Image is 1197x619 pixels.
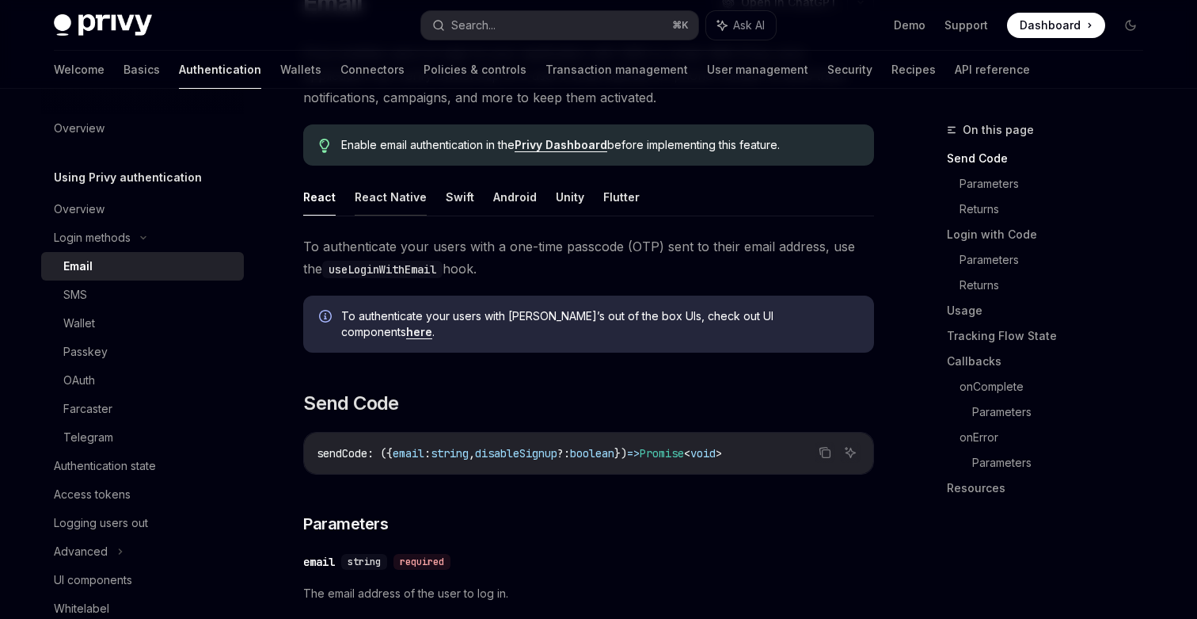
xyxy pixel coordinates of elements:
[317,446,367,460] span: sendCode
[690,446,716,460] span: void
[955,51,1030,89] a: API reference
[475,446,557,460] span: disableSignup
[123,51,160,89] a: Basics
[303,513,388,535] span: Parameters
[557,446,570,460] span: ?:
[319,139,330,153] svg: Tip
[340,51,405,89] a: Connectors
[947,349,1156,374] a: Callbacks
[1007,13,1105,38] a: Dashboard
[451,16,496,35] div: Search...
[603,178,640,216] button: Flutter
[959,374,1156,399] a: onComplete
[959,171,1156,197] a: Parameters
[54,514,148,533] div: Logging users out
[1020,17,1081,33] span: Dashboard
[63,342,108,361] div: Passkey
[431,446,469,460] span: string
[322,261,443,278] code: useLoginWithEmail
[684,446,690,460] span: <
[341,137,858,153] span: Enable email authentication in the before implementing this feature.
[54,542,108,561] div: Advanced
[959,425,1156,450] a: onError
[54,200,104,219] div: Overview
[54,228,131,247] div: Login methods
[393,446,424,460] span: email
[63,371,95,390] div: OAuth
[959,273,1156,298] a: Returns
[515,138,607,152] a: Privy Dashboard
[54,119,104,138] div: Overview
[303,235,874,280] span: To authenticate your users with a one-time passcode (OTP) sent to their email address, use the hook.
[944,17,988,33] a: Support
[41,452,244,480] a: Authentication state
[469,446,475,460] span: ,
[545,51,688,89] a: Transaction management
[672,19,689,32] span: ⌘ K
[54,485,131,504] div: Access tokens
[570,446,614,460] span: boolean
[179,51,261,89] a: Authentication
[393,554,450,570] div: required
[41,395,244,423] a: Farcaster
[280,51,321,89] a: Wallets
[947,323,1156,349] a: Tracking Flow State
[303,391,399,416] span: Send Code
[41,309,244,338] a: Wallet
[947,298,1156,323] a: Usage
[41,423,244,452] a: Telegram
[947,146,1156,171] a: Send Code
[41,281,244,309] a: SMS
[41,252,244,281] a: Email
[891,51,936,89] a: Recipes
[959,197,1156,222] a: Returns
[54,14,152,36] img: dark logo
[815,442,835,463] button: Copy the contents from the code block
[54,51,104,89] a: Welcome
[493,178,537,216] button: Android
[947,222,1156,247] a: Login with Code
[41,509,244,537] a: Logging users out
[406,325,432,339] a: here
[421,11,698,40] button: Search...⌘K
[63,314,95,333] div: Wallet
[63,257,93,276] div: Email
[63,399,112,418] div: Farcaster
[41,366,244,395] a: OAuth
[947,476,1156,501] a: Resources
[707,51,808,89] a: User management
[424,51,526,89] a: Policies & controls
[319,310,335,326] svg: Info
[733,17,765,33] span: Ask AI
[614,446,627,460] span: })
[41,338,244,366] a: Passkey
[706,11,776,40] button: Ask AI
[41,195,244,224] a: Overview
[627,446,640,460] span: =>
[963,120,1034,139] span: On this page
[446,178,474,216] button: Swift
[303,554,335,570] div: email
[716,446,722,460] span: >
[341,308,858,340] span: To authenticate your users with [PERSON_NAME]’s out of the box UIs, check out UI components .
[41,114,244,143] a: Overview
[63,285,87,304] div: SMS
[1118,13,1143,38] button: Toggle dark mode
[54,599,109,618] div: Whitelabel
[41,480,244,509] a: Access tokens
[827,51,872,89] a: Security
[367,446,393,460] span: : ({
[54,571,132,590] div: UI components
[972,450,1156,476] a: Parameters
[840,442,861,463] button: Ask AI
[41,566,244,594] a: UI components
[424,446,431,460] span: :
[355,178,427,216] button: React Native
[54,457,156,476] div: Authentication state
[303,178,336,216] button: React
[54,168,202,187] h5: Using Privy authentication
[972,399,1156,425] a: Parameters
[959,247,1156,273] a: Parameters
[63,428,113,447] div: Telegram
[303,584,874,603] span: The email address of the user to log in.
